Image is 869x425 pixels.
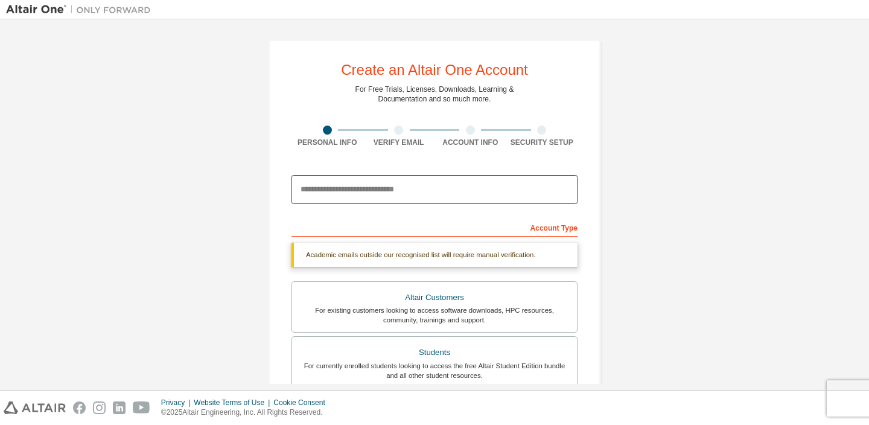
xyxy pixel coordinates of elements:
[291,243,578,267] div: Academic emails outside our recognised list will require manual verification.
[4,401,66,414] img: altair_logo.svg
[299,289,570,306] div: Altair Customers
[363,138,435,147] div: Verify Email
[506,138,578,147] div: Security Setup
[341,63,528,77] div: Create an Altair One Account
[113,401,126,414] img: linkedin.svg
[273,398,332,407] div: Cookie Consent
[6,4,157,16] img: Altair One
[194,398,273,407] div: Website Terms of Use
[299,361,570,380] div: For currently enrolled students looking to access the free Altair Student Edition bundle and all ...
[355,85,514,104] div: For Free Trials, Licenses, Downloads, Learning & Documentation and so much more.
[434,138,506,147] div: Account Info
[73,401,86,414] img: facebook.svg
[291,217,578,237] div: Account Type
[161,398,194,407] div: Privacy
[93,401,106,414] img: instagram.svg
[291,138,363,147] div: Personal Info
[161,407,333,418] p: © 2025 Altair Engineering, Inc. All Rights Reserved.
[299,305,570,325] div: For existing customers looking to access software downloads, HPC resources, community, trainings ...
[299,344,570,361] div: Students
[133,401,150,414] img: youtube.svg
